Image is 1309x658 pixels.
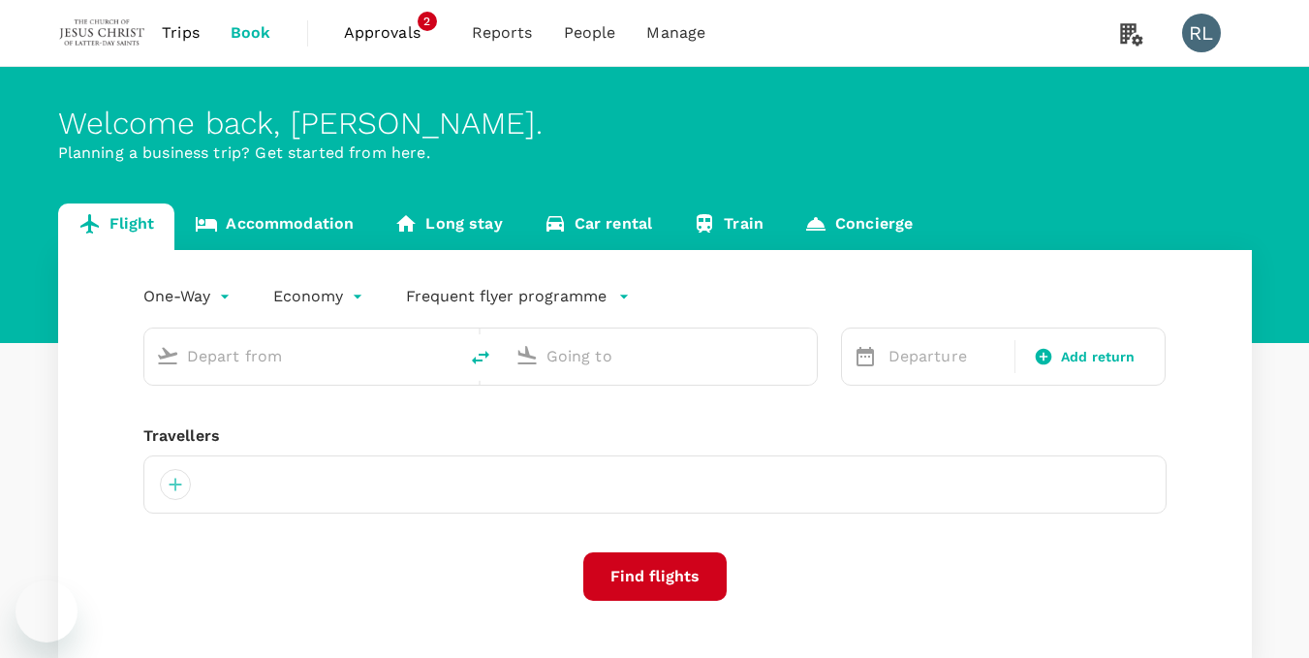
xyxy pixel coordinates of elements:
[1182,14,1221,52] div: RL
[58,106,1252,141] div: Welcome back , [PERSON_NAME] .
[472,21,533,45] span: Reports
[418,12,437,31] span: 2
[143,281,234,312] div: One-Way
[58,141,1252,165] p: Planning a business trip? Get started from here.
[406,285,607,308] p: Frequent flyer programme
[143,424,1167,448] div: Travellers
[546,341,776,371] input: Going to
[344,21,441,45] span: Approvals
[564,21,616,45] span: People
[273,281,367,312] div: Economy
[58,204,175,250] a: Flight
[58,12,147,54] img: The Malaysian Church of Jesus Christ of Latter-day Saints
[784,204,933,250] a: Concierge
[523,204,673,250] a: Car rental
[646,21,705,45] span: Manage
[162,21,200,45] span: Trips
[888,345,1003,368] p: Departure
[457,334,504,381] button: delete
[406,285,630,308] button: Frequent flyer programme
[231,21,271,45] span: Book
[672,204,784,250] a: Train
[374,204,522,250] a: Long stay
[174,204,374,250] a: Accommodation
[583,552,727,601] button: Find flights
[803,354,807,358] button: Open
[1061,347,1136,367] span: Add return
[16,580,78,642] iframe: Button to launch messaging window
[444,354,448,358] button: Open
[187,341,417,371] input: Depart from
